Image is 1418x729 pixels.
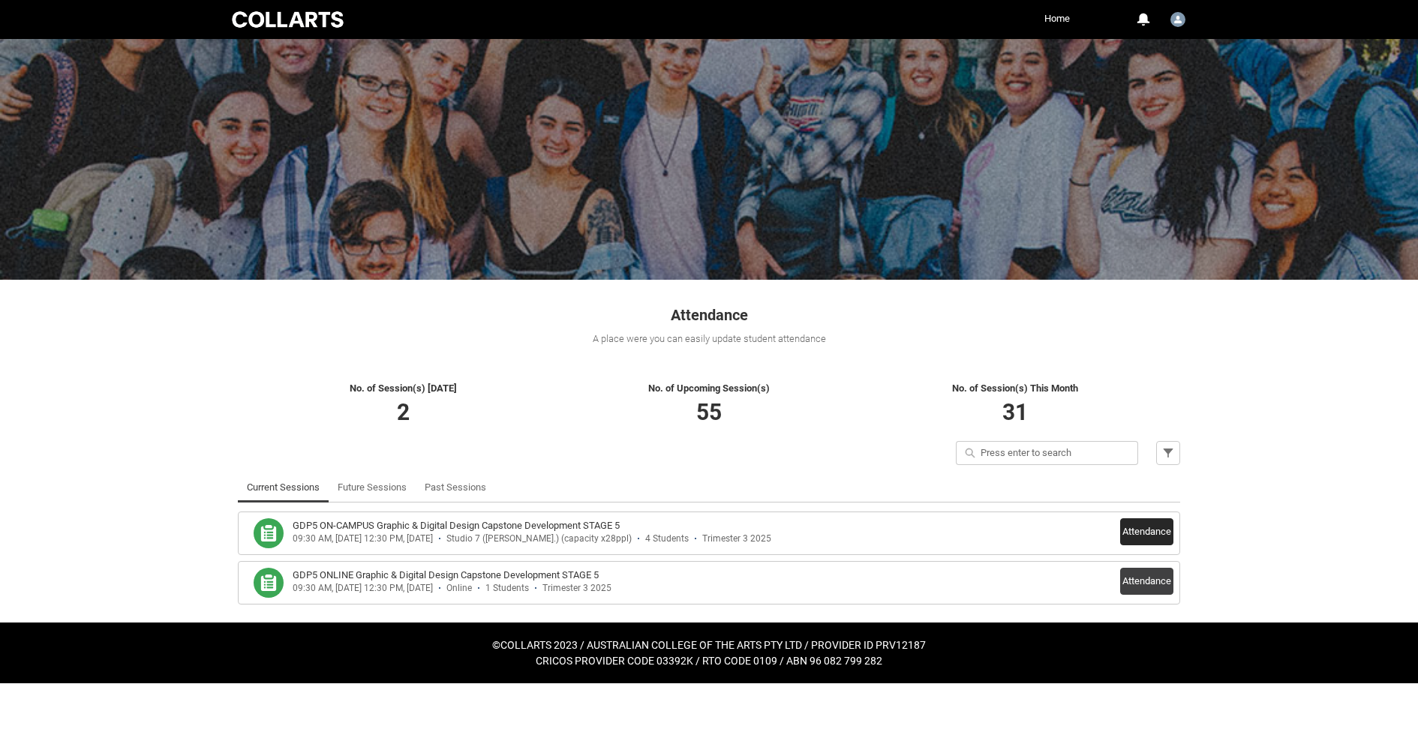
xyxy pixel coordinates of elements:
[1120,568,1173,595] button: Attendance
[542,583,611,594] div: Trimester 3 2025
[648,382,770,394] span: No. of Upcoming Session(s)
[425,472,486,502] a: Past Sessions
[1041,7,1074,30] a: Home
[956,441,1138,465] input: Press enter to search
[485,583,529,594] div: 1 Students
[416,472,495,502] li: Past Sessions
[696,399,722,425] span: 55
[329,472,416,502] li: Future Sessions
[952,382,1078,394] span: No. of Session(s) This Month
[247,472,320,502] a: Current Sessions
[1167,6,1189,30] button: User Profile Cathy.Sison
[350,382,457,394] span: No. of Session(s) [DATE]
[1002,399,1028,425] span: 31
[446,583,472,594] div: Online
[1120,518,1173,545] button: Attendance
[238,331,1180,346] div: A place were you can easily update student attendance
[671,306,748,324] span: Attendance
[397,399,410,425] span: 2
[702,533,771,544] div: Trimester 3 2025
[1156,441,1180,465] button: Filter
[293,518,620,533] h3: GDP5 ON-CAMPUS Graphic & Digital Design Capstone Development STAGE 5
[293,583,433,594] div: 09:30 AM, [DATE] 12:30 PM, [DATE]
[293,568,599,583] h3: GDP5 ONLINE Graphic & Digital Design Capstone Development STAGE 5
[293,533,433,544] div: 09:30 AM, [DATE] 12:30 PM, [DATE]
[645,533,689,544] div: 4 Students
[1170,12,1185,27] img: Cathy.Sison
[446,533,632,544] div: Studio 7 ([PERSON_NAME].) (capacity x28ppl)
[238,472,329,502] li: Current Sessions
[338,472,407,502] a: Future Sessions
